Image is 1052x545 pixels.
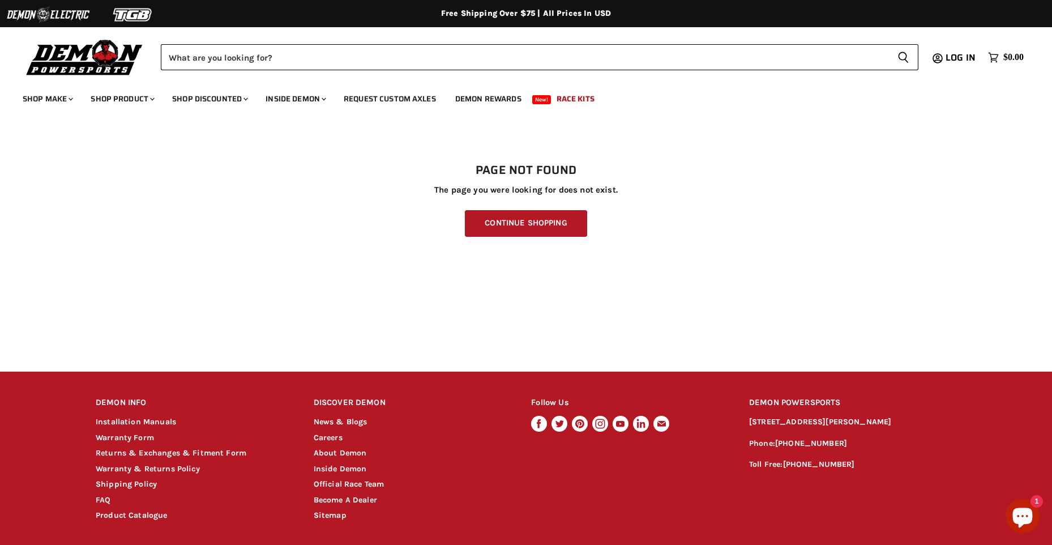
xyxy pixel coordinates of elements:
[96,479,157,489] a: Shipping Policy
[161,44,918,70] form: Product
[888,44,918,70] button: Search
[749,390,956,416] h2: DEMON POWERSPORTS
[775,438,847,448] a: [PHONE_NUMBER]
[82,87,161,110] a: Shop Product
[96,185,956,195] p: The page you were looking for does not exist.
[257,87,333,110] a: Inside Demon
[982,49,1029,66] a: $0.00
[96,390,292,416] h2: DEMON INFO
[314,390,510,416] h2: DISCOVER DEMON
[96,433,154,442] a: Warranty Form
[314,510,347,520] a: Sitemap
[73,8,979,19] div: Free Shipping Over $75 | All Prices In USD
[96,448,246,458] a: Returns & Exchanges & Fitment Form
[161,44,888,70] input: Search
[749,437,956,450] p: Phone:
[164,87,255,110] a: Shop Discounted
[91,4,176,25] img: TGB Logo 2
[946,50,976,65] span: Log in
[749,458,956,471] p: Toll Free:
[749,416,956,429] p: [STREET_ADDRESS][PERSON_NAME]
[314,433,343,442] a: Careers
[335,87,444,110] a: Request Custom Axles
[1003,52,1024,63] span: $0.00
[783,459,855,469] a: [PHONE_NUMBER]
[940,53,982,63] a: Log in
[1002,499,1043,536] inbox-online-store-chat: Shopify online store chat
[6,4,91,25] img: Demon Electric Logo 2
[314,417,367,427] a: News & Blogs
[14,83,1021,110] ul: Main menu
[531,390,728,416] h2: Follow Us
[96,510,168,520] a: Product Catalogue
[14,87,80,110] a: Shop Make
[447,87,530,110] a: Demon Rewards
[314,464,367,474] a: Inside Demon
[96,164,956,177] h1: Page not found
[96,464,200,474] a: Warranty & Returns Policy
[314,479,384,489] a: Official Race Team
[23,37,147,77] img: Demon Powersports
[548,87,603,110] a: Race Kits
[532,95,551,104] span: New!
[96,495,110,505] a: FAQ
[314,448,367,458] a: About Demon
[314,495,377,505] a: Become A Dealer
[465,210,587,237] a: Continue Shopping
[96,417,176,427] a: Installation Manuals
